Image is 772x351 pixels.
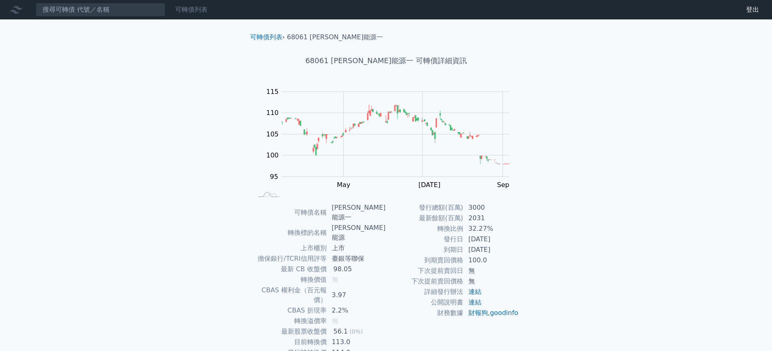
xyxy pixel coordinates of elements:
td: 3000 [464,202,519,213]
h1: 68061 [PERSON_NAME]能源一 可轉債詳細資訊 [244,55,529,66]
td: 最新 CB 收盤價 [253,264,327,274]
tspan: 110 [266,109,279,117]
tspan: 100 [266,151,279,159]
td: 轉換溢價率 [253,316,327,326]
td: CBAS 權利金（百元報價） [253,285,327,305]
td: 32.27% [464,223,519,234]
iframe: Chat Widget [731,312,772,351]
td: 臺銀等聯保 [327,253,386,264]
td: 轉換價值 [253,274,327,285]
td: 下次提前賣回日 [386,266,464,276]
td: 發行日 [386,234,464,245]
td: 可轉債名稱 [253,202,327,223]
td: CBAS 折現率 [253,305,327,316]
td: 財務數據 [386,308,464,318]
td: 目前轉換價 [253,337,327,347]
a: 登出 [740,3,766,16]
div: 56.1 [332,327,350,336]
span: 無 [332,317,338,325]
td: , [464,308,519,318]
span: 無 [332,276,338,283]
td: 2031 [464,213,519,223]
span: (0%) [349,328,363,335]
td: 擔保銀行/TCRI信用評等 [253,253,327,264]
td: 無 [464,276,519,287]
a: 可轉債列表 [175,6,207,13]
td: 最新股票收盤價 [253,326,327,337]
td: 上市 [327,243,386,253]
td: 無 [464,266,519,276]
g: Chart [262,88,522,189]
td: 轉換比例 [386,223,464,234]
tspan: May [337,181,350,189]
li: 68061 [PERSON_NAME]能源一 [287,32,383,42]
td: 到期賣回價格 [386,255,464,266]
tspan: 95 [270,173,278,181]
td: [PERSON_NAME]能源 [327,223,386,243]
td: 3.97 [327,285,386,305]
tspan: 115 [266,88,279,96]
tspan: Sep [497,181,509,189]
td: 詳細發行辦法 [386,287,464,297]
td: 到期日 [386,245,464,255]
td: 下次提前賣回價格 [386,276,464,287]
td: [DATE] [464,234,519,245]
td: 上市櫃別 [253,243,327,253]
td: 100.0 [464,255,519,266]
td: 發行總額(百萬) [386,202,464,213]
div: 98.05 [332,264,354,274]
td: 2.2% [327,305,386,316]
td: 轉換標的名稱 [253,223,327,243]
tspan: [DATE] [419,181,441,189]
a: 可轉債列表 [250,33,282,41]
a: 財報狗 [468,309,488,317]
a: 連結 [468,298,481,306]
input: 搜尋可轉債 代號／名稱 [36,3,165,17]
tspan: 105 [266,130,279,138]
td: 最新餘額(百萬) [386,213,464,223]
div: 聊天小工具 [731,312,772,351]
td: 公開說明書 [386,297,464,308]
a: 連結 [468,288,481,296]
li: › [250,32,285,42]
td: [PERSON_NAME]能源一 [327,202,386,223]
a: goodinfo [490,309,518,317]
td: 113.0 [327,337,386,347]
td: [DATE] [464,245,519,255]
